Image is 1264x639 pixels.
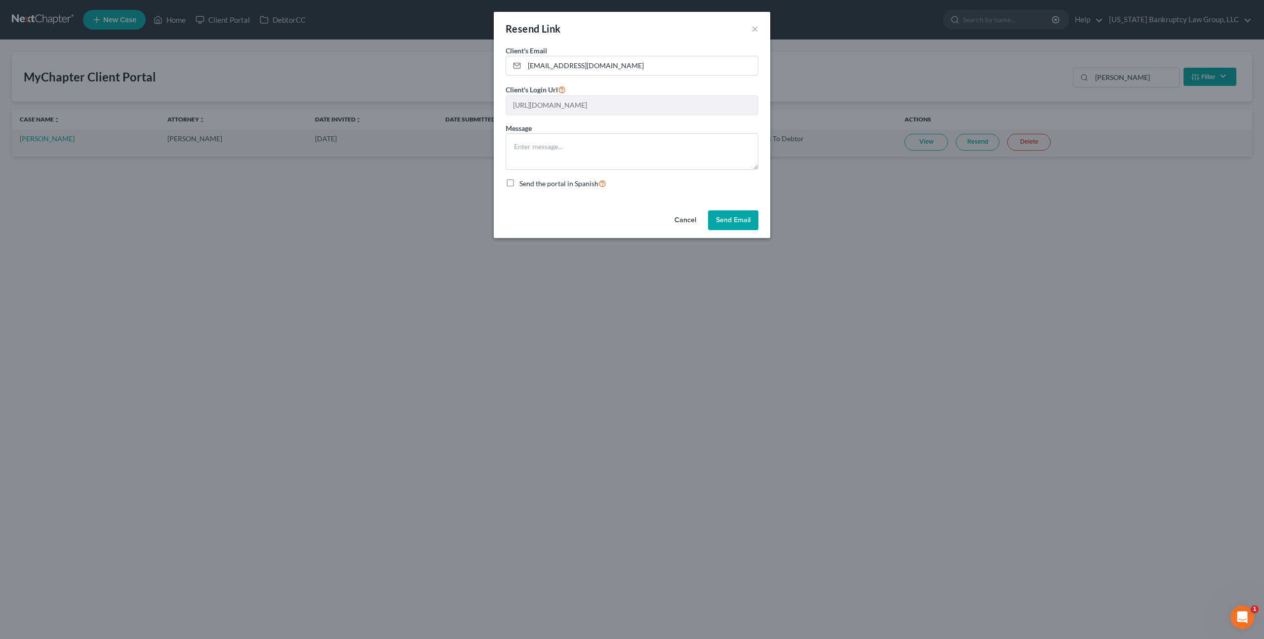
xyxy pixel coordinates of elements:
iframe: Intercom live chat [1230,605,1254,629]
input: Enter email... [524,56,758,75]
button: Send Email [708,210,758,230]
button: × [751,23,758,35]
input: -- [506,96,758,115]
label: Message [506,123,532,133]
span: Send the portal in Spanish [519,179,598,188]
span: 1 [1251,605,1259,613]
span: Client's Email [506,46,547,55]
button: Cancel [667,210,704,230]
label: Client's Login Url [506,83,566,95]
div: Resend Link [506,22,560,36]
